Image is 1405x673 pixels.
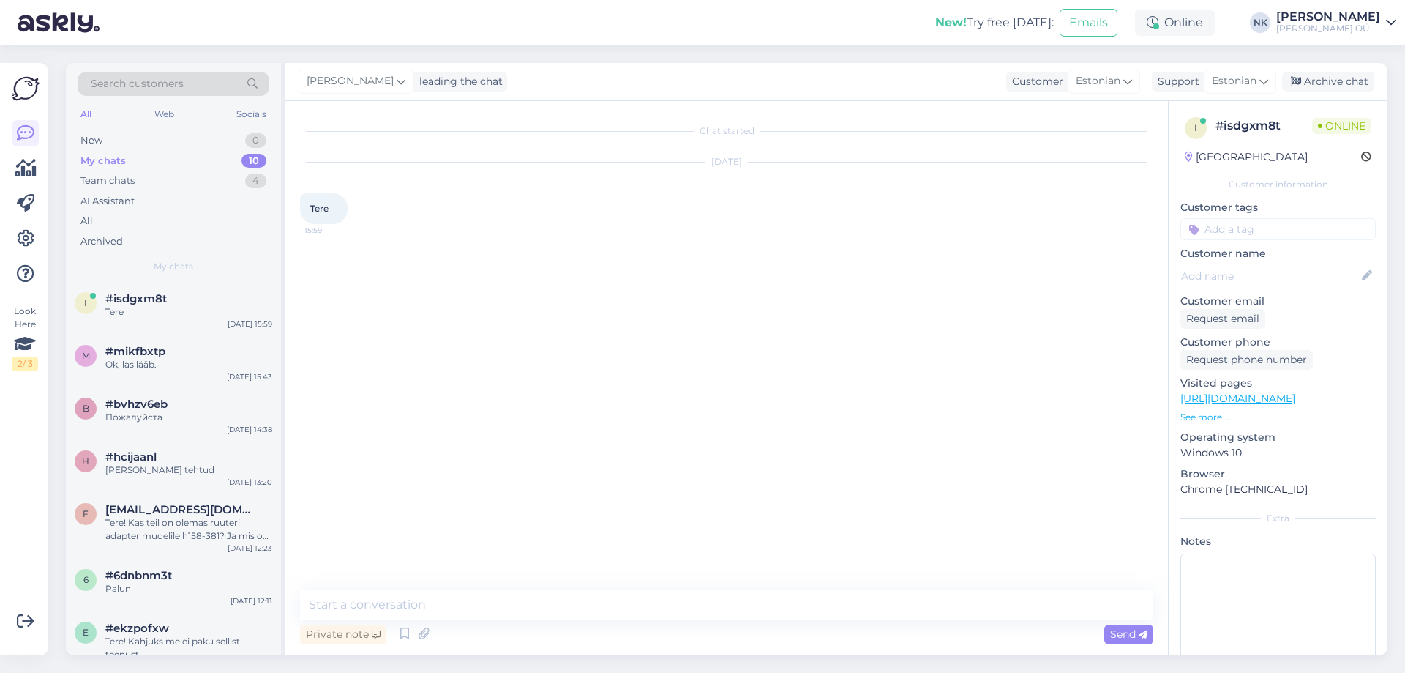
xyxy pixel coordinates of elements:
div: All [80,214,93,228]
div: Socials [233,105,269,124]
span: 6 [83,574,89,585]
p: See more ... [1180,411,1376,424]
span: fetrif@mail.ru [105,503,258,516]
div: Archive chat [1282,72,1374,92]
span: h [82,456,89,466]
div: [GEOGRAPHIC_DATA] [1185,149,1308,165]
div: NK [1250,12,1270,33]
div: [DATE] 12:23 [228,543,272,554]
span: Estonian [1212,73,1256,89]
div: Extra [1180,512,1376,525]
div: [PERSON_NAME] tehtud [105,464,272,477]
span: #mikfbxtp [105,345,165,358]
span: Send [1110,628,1147,641]
div: Web [151,105,177,124]
span: [PERSON_NAME] [307,73,394,89]
span: m [82,350,90,361]
div: Palun [105,582,272,595]
div: Customer information [1180,178,1376,191]
b: New! [935,15,967,29]
span: b [83,403,89,414]
img: Askly Logo [12,75,40,103]
div: [PERSON_NAME] [1276,11,1380,23]
div: [DATE] 14:38 [227,424,272,435]
p: Customer phone [1180,335,1376,350]
div: 10 [241,154,266,168]
p: Chrome [TECHNICAL_ID] [1180,482,1376,497]
div: [PERSON_NAME] OÜ [1276,23,1380,34]
div: [DATE] 12:11 [231,595,272,606]
div: Support [1152,74,1199,89]
div: My chats [80,154,126,168]
div: Look Here [12,305,38,371]
span: e [83,627,89,638]
span: i [84,297,87,308]
input: Add name [1181,268,1359,284]
p: Customer tags [1180,200,1376,215]
span: #ekzpofxw [105,622,169,635]
span: #isdgxm8t [105,292,167,305]
div: Archived [80,234,123,249]
button: Emails [1060,9,1117,37]
div: Tere! Kahjuks me ei paku sellist teenust [105,635,272,661]
span: Search customers [91,76,184,92]
div: Customer [1006,74,1063,89]
div: leading the chat [413,74,503,89]
div: Private note [300,625,386,644]
span: My chats [154,260,193,273]
p: Customer name [1180,246,1376,261]
span: Tere [310,203,329,214]
p: Operating system [1180,430,1376,445]
p: Windows 10 [1180,445,1376,461]
div: [DATE] [300,155,1153,168]
p: Notes [1180,534,1376,549]
div: Chat started [300,124,1153,138]
div: [DATE] 13:20 [227,477,272,488]
span: i [1194,122,1197,133]
div: Team chats [80,174,135,188]
span: Online [1312,118,1371,134]
p: Visited pages [1180,376,1376,391]
div: # isdgxm8t [1215,117,1312,135]
div: [DATE] 15:59 [228,319,272,330]
div: All [78,105,94,124]
div: Try free [DATE]: [935,14,1054,31]
div: Пожалуйста [105,411,272,424]
div: 2 / 3 [12,357,38,371]
div: Request email [1180,309,1265,329]
span: #6dnbnm3t [105,569,172,582]
span: #bvhzv6eb [105,398,168,411]
div: AI Assistant [80,194,135,209]
span: f [83,508,89,519]
div: New [80,133,102,148]
span: 15:59 [304,225,359,236]
p: Browser [1180,466,1376,482]
div: [DATE] 15:43 [227,371,272,382]
a: [PERSON_NAME][PERSON_NAME] OÜ [1276,11,1396,34]
span: #hcijaanl [105,450,157,464]
span: Estonian [1076,73,1120,89]
div: Ok, las lääb. [105,358,272,371]
a: [URL][DOMAIN_NAME] [1180,392,1295,405]
div: Tere! Kas teil on olemas ruuteri adapter mudelile h158-381? Ja mis on hind? [105,516,272,543]
div: Request phone number [1180,350,1313,370]
div: Online [1135,10,1215,36]
div: 0 [245,133,266,148]
div: 4 [245,174,266,188]
p: Customer email [1180,294,1376,309]
div: Tere [105,305,272,319]
input: Add a tag [1180,218,1376,240]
